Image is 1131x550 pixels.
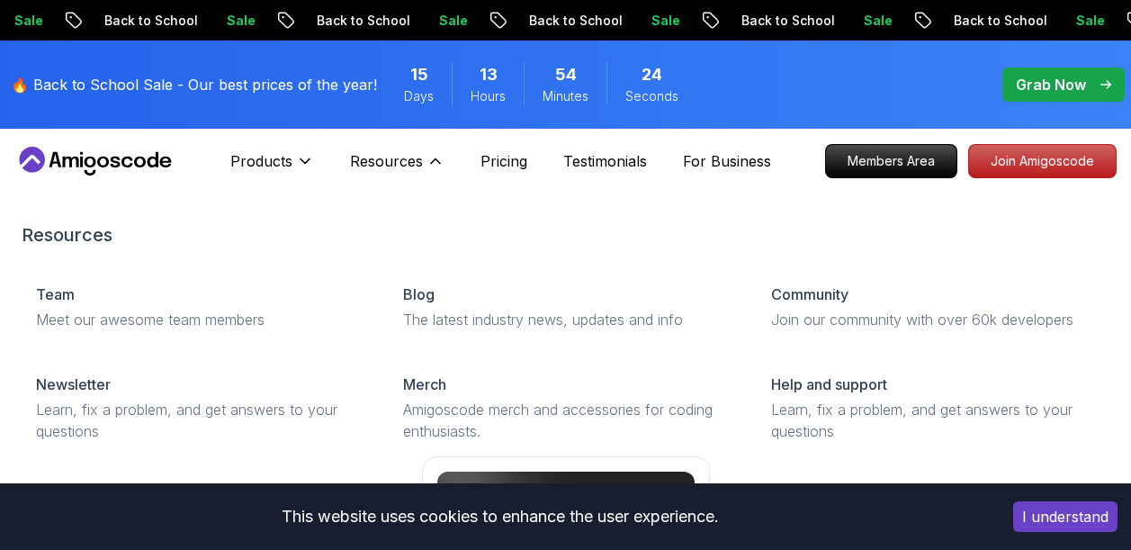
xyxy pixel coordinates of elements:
a: NewsletterLearn, fix a problem, and get answers to your questions [22,359,374,456]
a: Pricing [480,150,527,172]
p: 🔥 Back to School Sale - Our best prices of the year! [11,74,377,95]
p: Sale [848,12,905,30]
p: Sale [635,12,693,30]
p: Join Amigoscode [969,145,1116,177]
span: Seconds [625,87,678,105]
a: Help and supportLearn, fix a problem, and get answers to your questions [757,359,1109,456]
p: Back to School [725,12,848,30]
a: Testimonials [563,150,647,172]
p: Newsletter [36,374,111,395]
p: Sale [1060,12,1118,30]
p: Sale [423,12,480,30]
a: Members Area [825,144,957,178]
a: MerchAmigoscode merch and accessories for coding enthusiasts. [389,359,741,456]
span: 13 Hours [480,62,498,87]
span: 15 Days [410,62,428,87]
a: CommunityJoin our community with over 60k developers [757,269,1109,345]
a: For Business [683,150,771,172]
p: Team [36,284,75,305]
p: Help and support [771,374,887,395]
button: Resources [350,150,444,186]
p: Learn, fix a problem, and get answers to your questions [771,399,1095,442]
span: Days [404,87,434,105]
a: TeamMeet our awesome team members [22,269,374,345]
span: 24 Seconds [642,62,662,87]
span: 54 Minutes [555,62,577,87]
p: Resources [350,150,423,172]
p: Products [230,150,292,172]
p: Blog [403,284,435,305]
div: This website uses cookies to enhance the user experience. [13,497,986,536]
p: Community [771,284,848,305]
span: Minutes [543,87,588,105]
span: Hours [471,87,506,105]
p: Join our community with over 60k developers [771,309,1095,330]
p: Sale [211,12,268,30]
button: Products [230,150,314,186]
a: Join Amigoscode [968,144,1117,178]
p: Merch [403,374,446,395]
button: Accept cookies [1013,501,1118,532]
p: The latest industry news, updates and info [403,309,727,330]
p: Amigoscode merch and accessories for coding enthusiasts. [403,399,727,442]
p: Meet our awesome team members [36,309,360,330]
p: Grab Now [1016,74,1086,95]
p: Back to School [938,12,1060,30]
h2: Resources [22,222,1109,248]
p: Members Area [826,145,956,177]
a: BlogThe latest industry news, updates and info [389,269,741,345]
p: Back to School [301,12,423,30]
p: Learn, fix a problem, and get answers to your questions [36,399,360,442]
p: Back to School [88,12,211,30]
p: Back to School [513,12,635,30]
